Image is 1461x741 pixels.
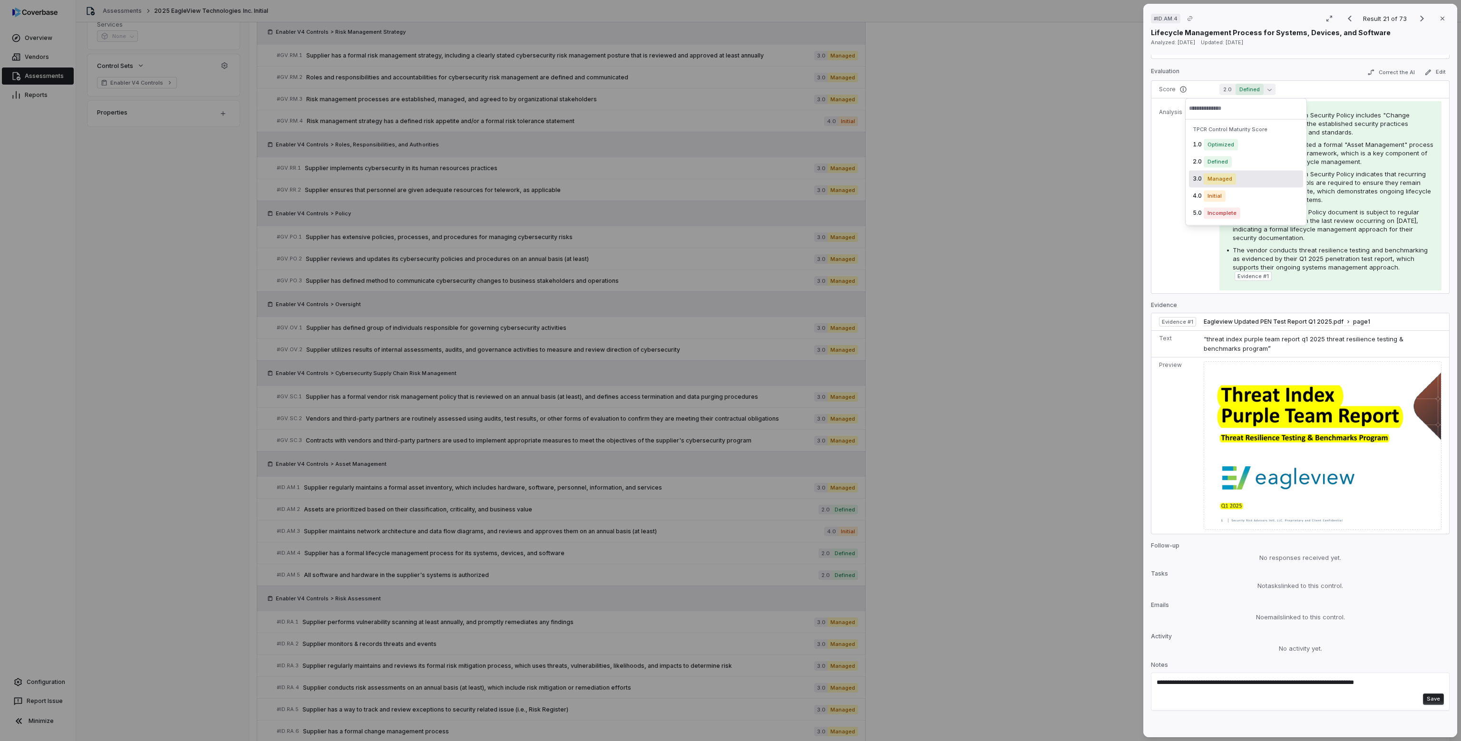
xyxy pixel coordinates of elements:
[1151,357,1200,534] td: Preview
[1185,119,1307,225] div: Suggestions
[1237,272,1269,280] span: Evidence # 1
[1233,246,1428,271] span: The vendor conducts threat resilience testing and benchmarking as evidenced by their Q1 2025 pene...
[1233,111,1410,136] span: The vendor's Information Security Policy includes "Change Management" as one of the established s...
[1151,67,1179,79] p: Evaluation
[1219,84,1276,95] button: 2.0Defined
[1204,190,1226,202] span: Initial
[1363,13,1409,24] p: Result 21 of 73
[1204,139,1238,150] span: Optimized
[1159,86,1204,93] p: Score
[1204,361,1442,530] img: d09be9bf63a24b4eb32310e413c5edab_original.jpg_w1200.jpg
[1189,153,1303,170] div: 2.0
[1162,318,1193,326] span: Evidence # 1
[1189,123,1303,136] div: TPCR Control Maturity Score
[1151,28,1391,38] p: Lifecycle Management Process for Systems, Devices, and Software
[1423,693,1444,705] button: Save
[1204,173,1236,184] span: Managed
[1204,156,1232,167] span: Defined
[1189,187,1303,204] div: 4.0
[1421,67,1450,78] button: Edit
[1154,15,1178,22] span: # ID.AM.4
[1364,67,1419,78] button: Correct the AI
[1151,633,1450,644] p: Activity
[1159,108,1182,116] p: Analysis
[1204,318,1370,326] button: Eagleview Updated PEN Test Report Q1 2025.pdfpage1
[1201,39,1243,46] span: Updated: [DATE]
[1151,601,1450,613] p: Emails
[1189,204,1303,221] div: 5.0
[1233,170,1431,203] span: The vendor's Information Security Policy indicates that recurring reviews of access controls are ...
[1236,84,1264,95] span: Defined
[1340,13,1359,24] button: Previous result
[1151,301,1450,313] p: Evidence
[1412,13,1432,24] button: Next result
[1233,141,1433,165] span: EagleView has implemented a formal "Asset Management" process as part of their security framework...
[1151,570,1450,581] p: Tasks
[1353,318,1370,326] span: page 1
[1204,318,1344,326] span: Eagleview Updated PEN Test Report Q1 2025.pdf
[1233,208,1419,241] span: The Information Security Policy document is subject to regular review and updates, with the last ...
[1204,207,1240,219] span: Incomplete
[1189,136,1303,153] div: 1.0
[1151,553,1450,563] div: No responses received yet.
[1189,170,1303,187] div: 3.0
[1204,335,1403,352] span: “threat index purple team report q1 2025 threat resilience testing & benchmarks program”
[1151,331,1200,357] td: Text
[1256,613,1345,621] span: No emails linked to this control.
[1151,39,1195,46] span: Analyzed: [DATE]
[1151,644,1450,654] div: No activity yet.
[1151,542,1450,553] p: Follow-up
[1257,581,1343,590] span: No tasks linked to this control.
[1181,10,1198,27] button: Copy link
[1151,661,1450,673] p: Notes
